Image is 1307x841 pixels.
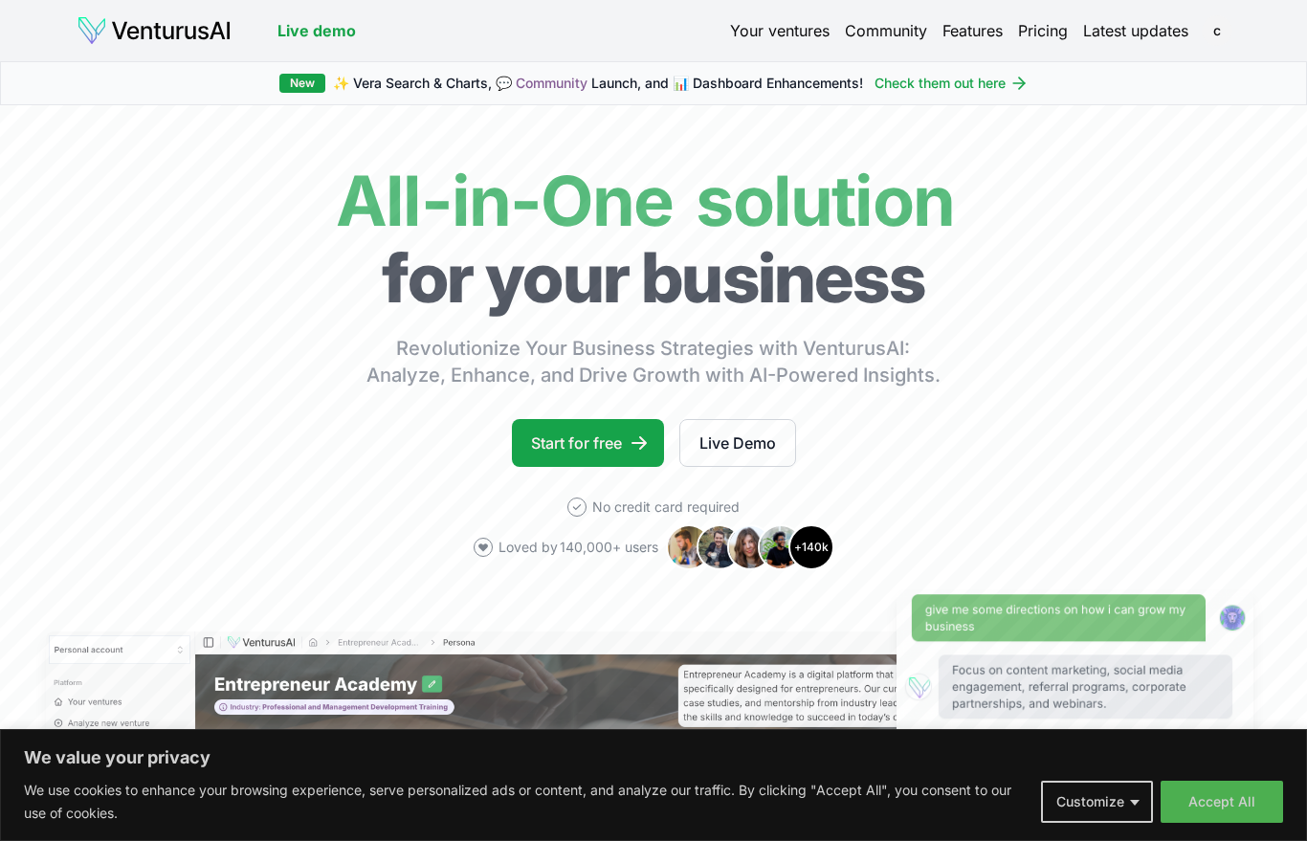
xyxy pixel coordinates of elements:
img: Avatar 3 [727,524,773,570]
button: Accept All [1161,781,1283,823]
a: Latest updates [1083,19,1188,42]
div: New [279,74,325,93]
img: Avatar 2 [697,524,742,570]
button: c [1204,17,1230,44]
img: Avatar 1 [666,524,712,570]
p: We value your privacy [24,746,1283,769]
button: Customize [1041,781,1153,823]
a: Community [845,19,927,42]
a: Check them out here [875,74,1029,93]
a: Your ventures [730,19,830,42]
a: Live Demo [679,419,796,467]
a: Features [942,19,1003,42]
img: Avatar 4 [758,524,804,570]
p: We use cookies to enhance your browsing experience, serve personalized ads or content, and analyz... [24,779,1027,825]
a: Live demo [277,19,356,42]
span: c [1202,15,1232,46]
span: ✨ Vera Search & Charts, 💬 Launch, and 📊 Dashboard Enhancements! [333,74,863,93]
img: logo [77,15,232,46]
a: Community [516,75,587,91]
a: Pricing [1018,19,1068,42]
a: Start for free [512,419,664,467]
